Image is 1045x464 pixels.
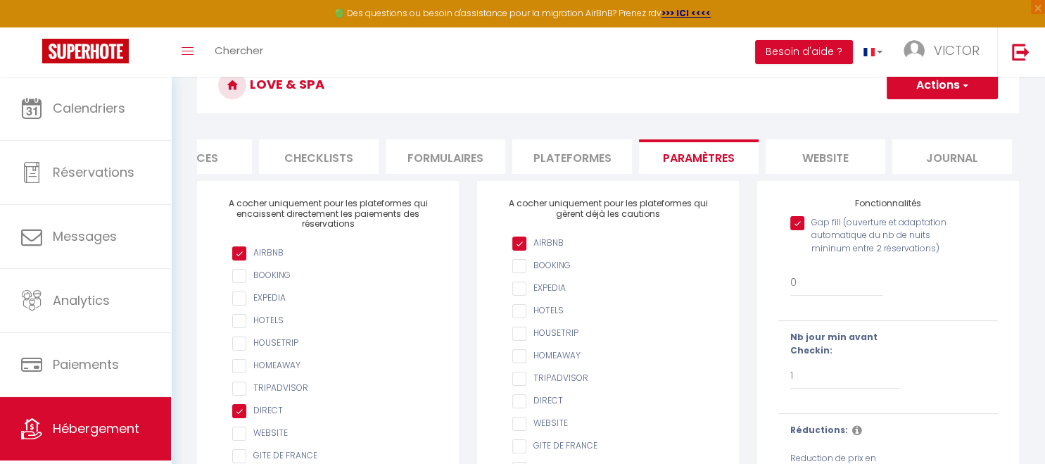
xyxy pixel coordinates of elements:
b: Réductions: [790,424,848,436]
span: Réservations [53,163,134,181]
button: Besoin d'aide ? [755,40,853,64]
button: Actions [887,71,998,99]
span: Messages [53,227,117,245]
h4: Fonctionnalités [778,199,998,208]
span: Calendriers [53,99,125,117]
span: VICTOR [934,42,980,59]
span: Paiements [53,356,119,373]
h4: A cocher uniquement pour les plateformes qui encaissent directement les paiements des réservations [218,199,438,229]
h3: Love & Spa [197,57,1019,113]
li: Plateformes [512,139,632,174]
img: Super Booking [42,39,129,63]
h4: A cocher uniquement pour les plateformes qui gèrent déjà les cautions [498,199,718,219]
a: Chercher [204,27,274,77]
span: Chercher [215,43,263,58]
li: Formulaires [386,139,505,174]
span: Hébergement [53,420,139,437]
img: logout [1012,43,1030,61]
a: ... VICTOR [893,27,997,77]
span: Analytics [53,291,110,309]
li: Journal [892,139,1012,174]
li: Paramètres [639,139,759,174]
li: website [766,139,885,174]
li: Checklists [259,139,379,174]
a: >>> ICI <<<< [661,7,711,19]
b: Nb jour min avant Checkin: [790,331,878,356]
label: Gap fill (ouverture et adaptation automatique du nb de nuits mininum entre 2 réservations) [804,216,949,256]
img: ... [904,40,925,61]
